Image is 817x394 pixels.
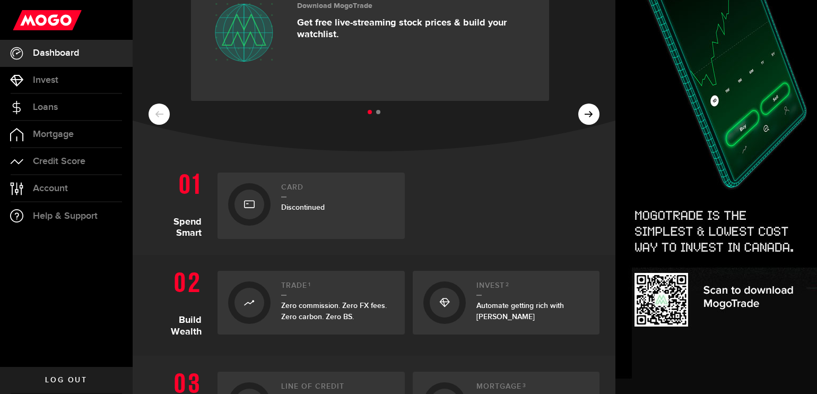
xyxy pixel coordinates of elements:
[149,265,210,340] h1: Build Wealth
[523,382,526,389] sup: 3
[281,203,325,212] span: Discontinued
[33,211,98,221] span: Help & Support
[33,102,58,112] span: Loans
[476,301,564,321] span: Automate getting rich with [PERSON_NAME]
[297,17,533,40] p: Get free live-streaming stock prices & build your watchlist.
[33,130,74,139] span: Mortgage
[297,2,533,11] h3: Download MogoTrade
[33,75,58,85] span: Invest
[33,157,85,166] span: Credit Score
[149,167,210,239] h1: Spend Smart
[33,48,79,58] span: Dashboard
[506,281,509,288] sup: 2
[45,376,87,384] span: Log out
[33,184,68,193] span: Account
[218,271,405,335] a: Trade1Zero commission. Zero FX fees. Zero carbon. Zero BS.
[308,281,311,288] sup: 1
[413,271,600,335] a: Invest2Automate getting rich with [PERSON_NAME]
[218,173,405,239] a: CardDiscontinued
[281,301,387,321] span: Zero commission. Zero FX fees. Zero carbon. Zero BS.
[476,281,589,296] h2: Invest
[281,183,394,198] h2: Card
[281,281,394,296] h2: Trade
